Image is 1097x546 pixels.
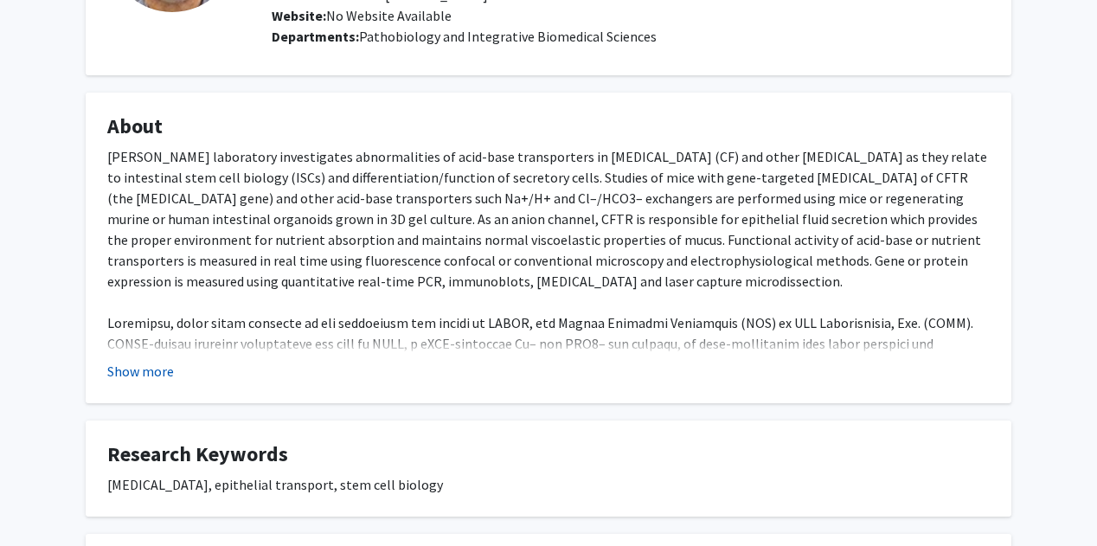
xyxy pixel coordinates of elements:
[107,442,990,467] h4: Research Keywords
[107,114,990,139] h4: About
[272,7,452,24] span: No Website Available
[272,7,326,24] b: Website:
[359,28,657,45] span: Pathobiology and Integrative Biomedical Sciences
[272,28,359,45] b: Departments:
[107,361,174,382] button: Show more
[13,468,74,533] iframe: Chat
[107,474,990,495] div: [MEDICAL_DATA], epithelial transport, stem cell biology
